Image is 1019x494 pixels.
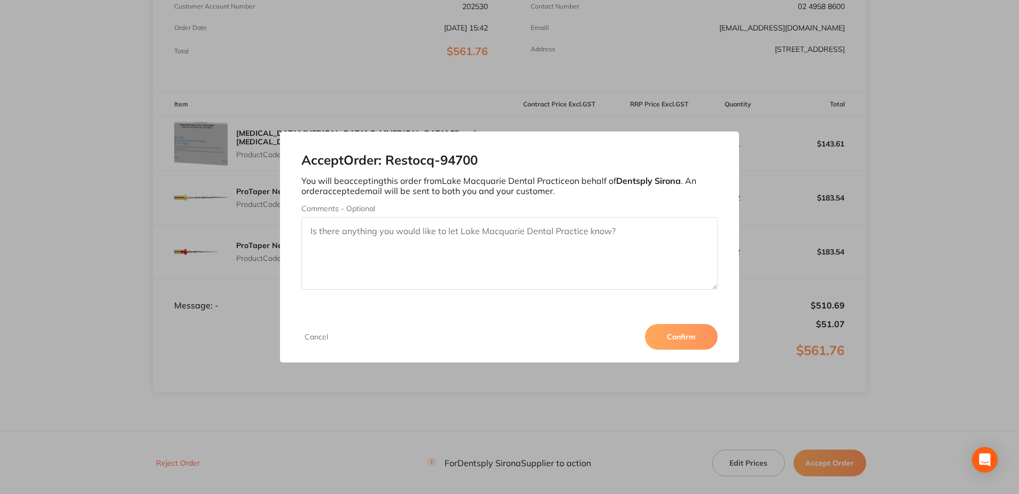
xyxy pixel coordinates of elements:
[301,204,717,213] label: Comments - Optional
[301,176,717,196] p: You will be accepting this order from Lake Macquarie Dental Practice on behalf of . An order acce...
[301,153,717,168] h2: Accept Order: Restocq- 94700
[616,175,681,186] b: Dentsply Sirona
[645,324,718,350] button: Confirm
[301,332,331,342] button: Cancel
[972,447,998,473] div: Open Intercom Messenger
